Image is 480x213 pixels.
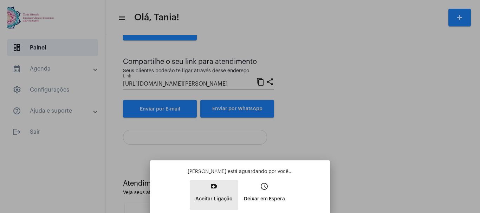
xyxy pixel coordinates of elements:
p: [PERSON_NAME] está aguardando por você... [156,168,324,175]
p: Deixar em Espera [244,193,285,205]
button: Aceitar Ligação [190,180,238,210]
mat-icon: video_call [210,182,218,191]
mat-icon: access_time [260,182,268,191]
p: Aceitar Ligação [195,193,233,205]
div: Aceitar ligação [199,167,230,175]
button: Deixar em Espera [238,180,291,210]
